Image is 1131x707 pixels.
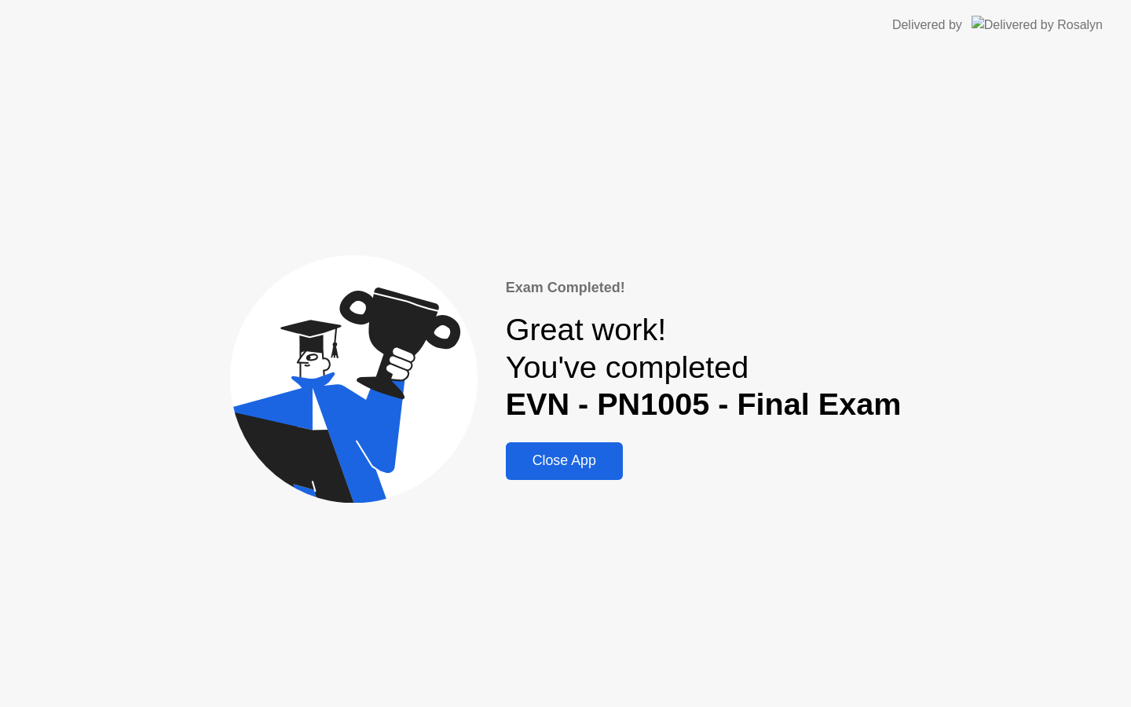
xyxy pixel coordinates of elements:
div: Great work! You've completed [506,311,902,423]
b: EVN - PN1005 - Final Exam [506,386,902,421]
div: Exam Completed! [506,277,902,299]
div: Close App [511,452,618,469]
img: Delivered by Rosalyn [972,16,1103,34]
div: Delivered by [892,16,962,35]
button: Close App [506,442,623,480]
